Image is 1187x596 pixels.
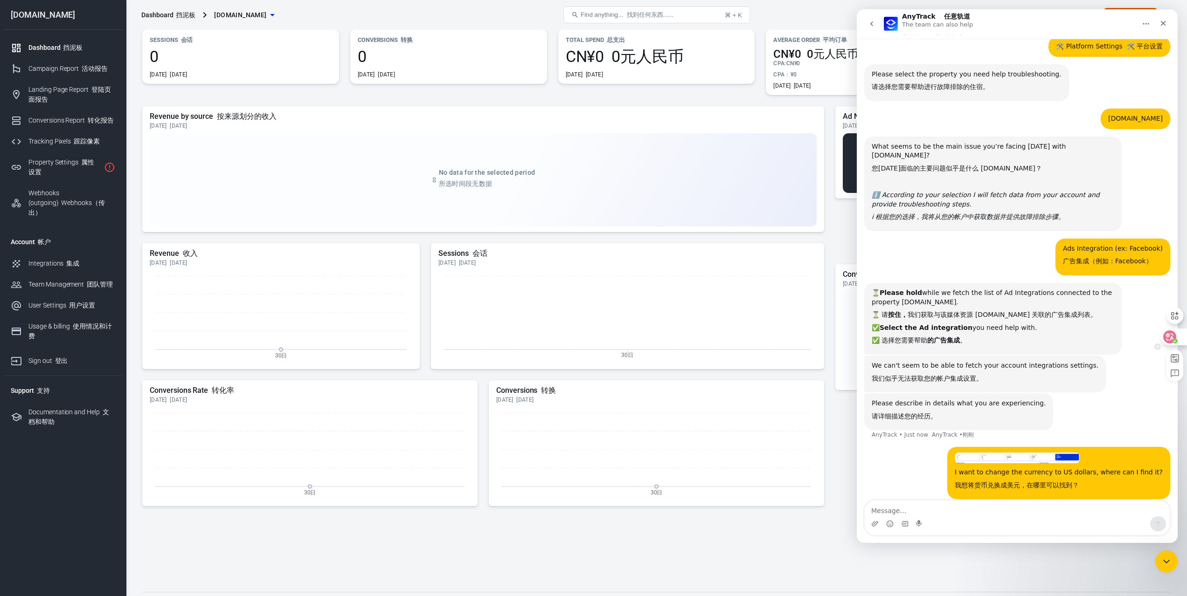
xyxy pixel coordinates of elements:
[150,386,470,395] h5: Conversions Rate
[627,11,673,18] font: 找到任何东西......
[28,43,115,53] div: Dashboard
[66,260,79,267] font: 集成
[496,386,817,395] h5: Conversions
[791,71,797,78] span: ¥0
[358,48,540,64] span: 0
[563,7,750,23] button: Find anything... 找到任何东西......⌘ + K
[28,188,115,218] div: Webhooks (outgoing)
[28,64,115,74] div: Campaign Report
[3,131,123,152] a: Tracking Pixels 跟踪像素
[55,357,68,364] font: 登出
[358,35,540,45] p: Conversions
[843,112,1163,121] h5: Ad Networks Summary
[438,259,817,267] div: [DATE]
[786,60,800,67] span: CN¥0
[28,407,115,427] div: Documentation and Help
[651,489,663,495] tspan: 30日
[1104,8,1157,22] button: Upgrade 升级
[150,71,187,78] div: [DATE]
[210,7,278,24] button: [DOMAIN_NAME]
[28,322,112,340] font: 使用情况和计费
[150,35,332,45] p: Sessions
[28,137,115,146] div: Tracking Pixels
[773,82,811,89] div: [DATE]
[773,35,955,45] p: Average Order
[3,110,123,131] a: Conversions Report 转化报告
[3,37,123,58] a: Dashboard 挡泥板
[82,65,108,72] font: 活动报告
[28,85,115,104] div: Landing Page Report
[3,347,123,371] a: Sign out 登出
[541,386,556,395] font: 转换
[358,71,395,78] div: [DATE]
[28,158,94,176] font: 属性设置
[496,396,817,404] div: [DATE]
[773,71,790,78] span: CPA：
[170,123,187,129] font: [DATE]
[28,356,115,366] div: Sign out
[3,231,123,253] li: Account
[28,259,115,268] div: Integrations
[725,12,742,19] div: ⌘ + K
[304,489,316,495] tspan: 30日
[472,249,487,258] font: 会话
[439,180,492,187] font: 所选时间段无数据
[88,116,114,124] font: 转化报告
[181,36,193,43] font: 会话
[217,112,277,121] font: 按来源划分的收入
[438,249,817,258] h5: Sessions
[566,35,748,45] p: Total Spend
[3,79,123,110] a: Landing Page Report 登陆页面报告
[807,48,858,61] font: 0元人民币
[87,281,113,288] font: 团队管理
[150,112,817,121] h5: Revenue by source
[773,60,786,67] span: CPA :
[63,44,83,51] font: 挡泥板
[611,47,684,66] font: 0元人民币
[275,352,287,358] tspan: 30日
[843,122,1163,130] div: [DATE]
[183,249,198,258] font: 收入
[28,158,100,177] div: Property Settings
[607,36,625,43] font: 总支出
[401,36,413,43] font: 转换
[176,11,195,19] font: 挡泥板
[1155,550,1178,573] iframe: Intercom live chat
[566,71,603,78] div: [DATE]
